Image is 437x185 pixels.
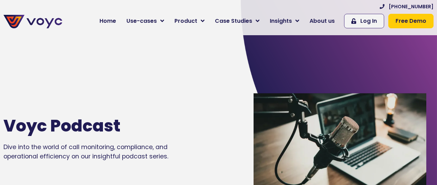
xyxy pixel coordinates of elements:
[360,17,377,25] span: Log In
[270,17,292,25] span: Insights
[3,143,194,161] p: Dive into the world of call monitoring, compliance, and operational efficiency on our insightful ...
[396,17,426,25] span: Free Demo
[380,3,434,10] a: [PHONE_NUMBER]
[94,14,121,28] a: Home
[265,14,304,28] a: Insights
[99,17,116,25] span: Home
[344,14,384,28] a: Log In
[126,17,157,25] span: Use-cases
[389,3,434,10] span: [PHONE_NUMBER]
[121,14,169,28] a: Use-cases
[310,17,335,25] span: About us
[169,14,210,28] a: Product
[210,14,265,28] a: Case Studies
[174,17,197,25] span: Product
[215,17,252,25] span: Case Studies
[388,14,434,28] a: Free Demo
[3,15,62,28] img: voyc-full-logo
[3,116,174,136] h1: Voyc Podcast
[304,14,340,28] a: About us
